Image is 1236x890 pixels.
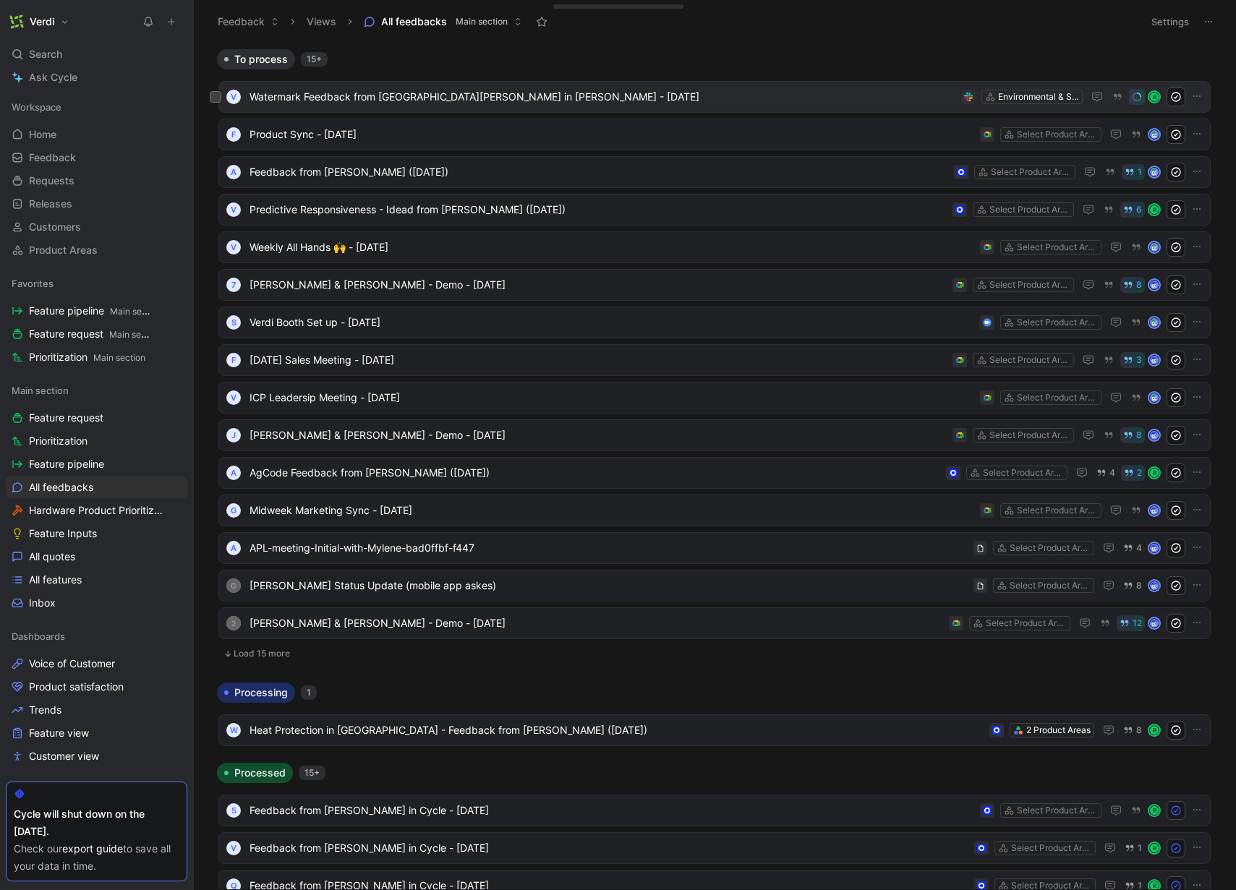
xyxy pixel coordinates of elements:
[29,573,82,587] span: All features
[1017,240,1098,254] div: Select Product Areas
[1149,725,1159,735] div: R
[1138,844,1142,852] span: 1
[1136,205,1142,214] span: 6
[1149,92,1159,102] div: R
[250,126,974,143] span: Product Sync - [DATE]
[29,350,145,365] span: Prioritization
[1138,168,1142,176] span: 1
[217,683,295,703] button: Processing
[1026,723,1091,737] div: 2 Product Areas
[250,201,947,218] span: Predictive Responsiveness - Idead from [PERSON_NAME] ([DATE])
[301,685,317,700] div: 1
[1120,722,1145,738] button: 8
[6,96,187,118] div: Workspace
[29,680,124,694] span: Product satisfaction
[1120,202,1145,218] button: 6
[226,723,241,737] div: W
[1136,581,1142,590] span: 8
[250,88,955,106] span: Watermark Feedback from [GEOGRAPHIC_DATA][PERSON_NAME] in [PERSON_NAME] - [DATE]
[226,428,241,442] div: J
[1120,540,1145,556] button: 4
[250,615,943,632] span: [PERSON_NAME] & [PERSON_NAME] - Demo - [DATE]
[989,428,1070,442] div: Select Product Areas
[1017,390,1098,405] div: Select Product Areas
[6,346,187,368] a: PrioritizationMain section
[29,434,88,448] span: Prioritization
[226,803,241,818] div: 5
[29,197,72,211] span: Releases
[218,194,1211,226] a: VPredictive Responsiveness - Idead from [PERSON_NAME] ([DATE])Select Product Areas6R
[226,466,241,480] div: A
[1149,242,1159,252] img: avatar
[226,127,241,142] div: F
[218,532,1211,564] a: AAPL-meeting-Initial-with-Mylene-bad0ffbf-f447Select Product Areas4avatar
[250,502,974,519] span: Midweek Marketing Sync - [DATE]
[226,240,241,254] div: V
[250,163,948,181] span: Feedback from [PERSON_NAME] ([DATE])
[29,749,99,763] span: Customer view
[1149,618,1159,628] img: avatar
[1149,355,1159,365] img: avatar
[6,67,187,88] a: Ask Cycle
[12,383,69,398] span: Main section
[29,174,74,188] span: Requests
[6,193,187,215] a: Releases
[30,15,54,28] h1: Verdi
[12,100,61,114] span: Workspace
[998,90,1079,104] div: Environmental & Soil Moisture Data
[218,156,1211,188] a: AFeedback from [PERSON_NAME] ([DATE])Select Product Areas1avatar
[983,466,1064,480] div: Select Product Areas
[29,480,93,495] span: All feedbacks
[218,81,1211,113] a: VWatermark Feedback from [GEOGRAPHIC_DATA][PERSON_NAME] in [PERSON_NAME] - [DATE]Environmental & ...
[218,119,1211,150] a: FProduct Sync - [DATE]Select Product Areasavatar
[250,351,947,369] span: [DATE] Sales Meeting - [DATE]
[226,578,241,593] div: G
[250,314,974,331] span: Verdi Booth Set up - [DATE]
[989,202,1070,217] div: Select Product Areas
[110,306,162,317] span: Main section
[1149,393,1159,403] img: avatar
[6,676,187,698] a: Product satisfaction
[1117,615,1145,631] button: 12
[6,216,187,238] a: Customers
[6,380,187,401] div: Main section
[29,503,168,518] span: Hardware Product Prioritization
[1138,881,1142,890] span: 1
[12,629,65,643] span: Dashboards
[1149,805,1159,816] div: R
[211,49,1218,671] div: To process15+Load 15 more
[6,625,187,647] div: Dashboards
[6,745,187,767] a: Customer view
[6,722,187,744] a: Feature view
[250,464,940,482] span: AgCode Feedback from [PERSON_NAME] ([DATE])
[357,11,529,33] button: All feedbacksMain section
[6,43,187,65] div: Search
[1136,431,1142,440] span: 8
[1149,468,1159,478] div: R
[218,570,1211,602] a: G[PERSON_NAME] Status Update (mobile app askes)Select Product Areas8avatar
[1149,505,1159,515] img: avatar
[989,278,1070,292] div: Select Product Areas
[300,11,343,33] button: Views
[234,52,288,67] span: To process
[250,389,974,406] span: ICP Leadersip Meeting - [DATE]
[1017,803,1098,818] div: Select Product Areas
[6,453,187,475] a: Feature pipeline
[6,500,187,521] a: Hardware Product Prioritization
[6,523,187,544] a: Feature Inputs
[29,220,81,234] span: Customers
[226,616,241,630] div: 2
[29,243,98,257] span: Product Areas
[62,842,123,855] a: export guide
[1136,544,1142,552] span: 4
[456,14,508,29] span: Main section
[6,407,187,429] a: Feature request
[218,457,1211,489] a: AAgCode Feedback from [PERSON_NAME] ([DATE])Select Product Areas42R
[29,703,61,717] span: Trends
[6,147,187,168] a: Feedback
[1017,127,1098,142] div: Select Product Areas
[226,278,241,292] div: 7
[1010,578,1091,593] div: Select Product Areas
[29,304,152,319] span: Feature pipeline
[6,380,187,614] div: Main sectionFeature requestPrioritizationFeature pipelineAll feedbacksHardware Product Prioritiza...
